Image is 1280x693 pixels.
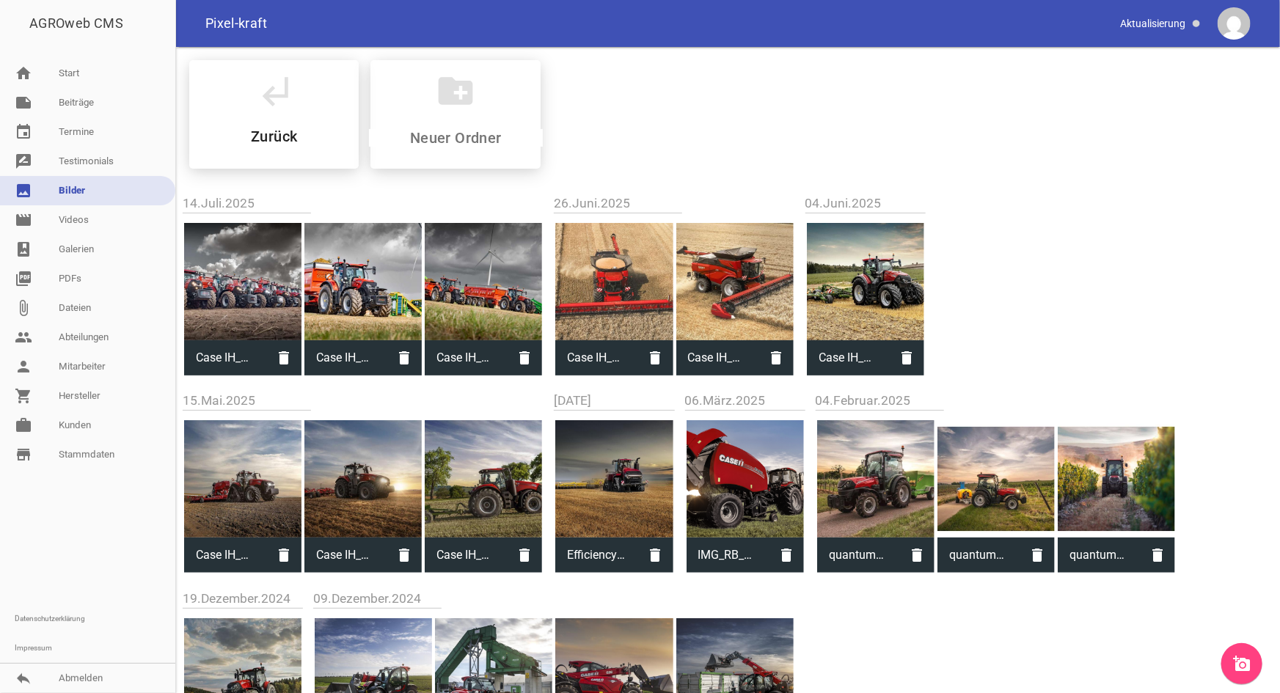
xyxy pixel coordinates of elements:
i: person [15,358,32,375]
i: picture_as_pdf [15,270,32,287]
span: Case IH_Magnum_MY2025 updates_3.jpg [304,536,387,574]
h2: [DATE] [554,391,674,411]
i: store_mall_directory [15,446,32,463]
i: delete [387,340,422,375]
span: Case IH_New G500V VariCut header_2.jpg [555,339,637,377]
i: delete [1020,538,1055,573]
h5: Zurück [251,129,297,144]
i: rate_review [15,153,32,170]
i: delete [638,538,673,573]
i: movie [15,211,32,229]
i: delete [638,340,673,375]
span: Case IH_Magnum_MY2025 updates_1.jpg [184,536,266,574]
h2: 04.Februar.2025 [816,391,1177,411]
i: delete [507,340,542,375]
span: Case IH_Optum 340_press_release_1.jpg [807,339,889,377]
h2: 14.Juli.2025 [183,194,544,213]
span: quantum_news_3.jpg [937,536,1020,574]
span: Case IH_Sponsor PotatoEurope 2025_1.jpg [304,339,387,377]
i: delete [899,538,935,573]
h2: 09.Dezember.2024 [313,589,795,609]
i: event [15,123,32,141]
i: attach_file [15,299,32,317]
h2: 26.Juni.2025 [554,194,794,213]
i: people [15,329,32,346]
div: CASE IH [189,60,359,169]
i: delete [758,340,794,375]
i: delete [769,538,804,573]
i: delete [889,340,924,375]
i: home [15,65,32,82]
h2: 04.Juni.2025 [805,194,926,213]
i: delete [266,538,301,573]
h2: 19.Dezember.2024 [183,589,303,609]
i: add_a_photo [1233,655,1251,672]
span: Case IH_Sponsor PotatoEurope 2025_2.jpg [425,339,507,377]
span: IMG_RB_465.png [687,536,769,574]
span: quantum_news_2.jpg [1058,536,1140,574]
span: Case IH_Magnum_MY2025 updates_2.jpg [425,536,507,574]
i: photo_album [15,241,32,258]
h2: 06.März.2025 [685,391,805,411]
span: Case IH_New G500V VariCut header_1.jpg [676,339,758,377]
i: delete [507,538,542,573]
i: subdirectory_arrow_left [254,70,295,111]
h2: 15.Mai.2025 [183,391,544,411]
i: image [15,182,32,199]
i: delete [266,340,301,375]
i: create_new_folder [435,70,476,111]
input: Neuer Ordner [369,129,543,147]
i: delete [387,538,422,573]
i: shopping_cart [15,387,32,405]
i: reply [15,670,32,687]
span: Efficiency and ergonomics win top Polish prize for Case IH Q_691936.jpg [555,536,637,574]
span: quantum_news_1.jpg [817,536,899,574]
i: note [15,94,32,111]
i: work [15,417,32,434]
span: Pixel-kraft [205,17,267,30]
span: Case IH_Sponsor PotatoEurope 2025_3.jpg [184,339,266,377]
i: delete [1140,538,1175,573]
